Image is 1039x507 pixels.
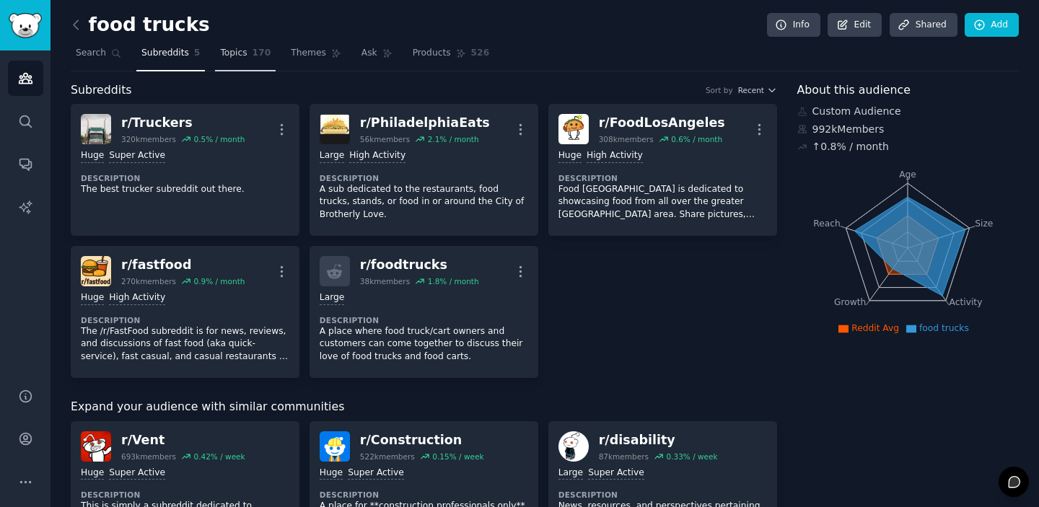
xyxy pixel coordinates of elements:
[109,149,165,163] div: Super Active
[828,13,882,38] a: Edit
[349,149,405,163] div: High Activity
[558,431,589,462] img: disability
[81,114,111,144] img: Truckers
[121,256,245,274] div: r/ fastfood
[558,490,767,500] dt: Description
[558,467,583,480] div: Large
[141,47,189,60] span: Subreddits
[109,291,165,305] div: High Activity
[320,183,528,221] p: A sub dedicated to the restaurants, food trucks, stands, or food in or around the City of Brother...
[320,149,344,163] div: Large
[71,81,132,100] span: Subreddits
[215,42,276,71] a: Topics170
[360,276,410,286] div: 38k members
[320,291,344,305] div: Large
[797,81,911,100] span: About this audience
[81,431,111,462] img: Vent
[767,13,820,38] a: Info
[558,114,589,144] img: FoodLosAngeles
[253,47,271,60] span: 170
[320,114,350,144] img: PhiladelphiaEats
[899,169,916,180] tspan: Age
[136,42,205,71] a: Subreddits5
[320,325,528,363] p: A place where food truck/cart owners and customers can come together to discuss their love of foo...
[9,13,42,38] img: GummySearch logo
[81,315,289,325] dt: Description
[310,104,538,236] a: PhiladelphiaEatsr/PhiladelphiaEats56kmembers2.1% / monthLargeHigh ActivityDescriptionA sub dedica...
[71,42,126,71] a: Search
[81,149,104,163] div: Huge
[432,451,483,462] div: 0.15 % / week
[291,47,326,60] span: Themes
[320,431,350,462] img: Construction
[428,276,479,286] div: 1.8 % / month
[671,134,722,144] div: 0.6 % / month
[81,183,289,196] p: The best trucker subreddit out there.
[812,139,889,154] div: ↑ 0.8 % / month
[558,173,767,183] dt: Description
[797,104,1020,119] div: Custom Audience
[320,490,528,500] dt: Description
[361,47,377,60] span: Ask
[193,451,245,462] div: 0.42 % / week
[81,173,289,183] dt: Description
[348,467,404,480] div: Super Active
[71,398,344,416] span: Expand your audience with similar communities
[599,451,649,462] div: 87k members
[919,323,969,333] span: food trucks
[558,149,582,163] div: Huge
[310,246,538,378] a: r/foodtrucks38kmembers1.8% / monthLargeDescriptionA place where food truck/cart owners and custom...
[81,291,104,305] div: Huge
[813,218,841,228] tspan: Reach
[360,114,490,132] div: r/ PhiladelphiaEats
[738,85,764,95] span: Recent
[599,134,654,144] div: 308k members
[121,134,176,144] div: 320k members
[706,85,733,95] div: Sort by
[194,47,201,60] span: 5
[121,114,245,132] div: r/ Truckers
[587,149,643,163] div: High Activity
[548,104,777,236] a: FoodLosAngelesr/FoodLosAngeles308kmembers0.6% / monthHugeHigh ActivityDescriptionFood [GEOGRAPHIC...
[320,173,528,183] dt: Description
[471,47,490,60] span: 526
[121,431,245,449] div: r/ Vent
[975,218,993,228] tspan: Size
[320,315,528,325] dt: Description
[428,134,479,144] div: 2.1 % / month
[71,246,299,378] a: fastfoodr/fastfood270kmembers0.9% / monthHugeHigh ActivityDescriptionThe /r/FastFood subreddit is...
[408,42,494,71] a: Products526
[599,114,725,132] div: r/ FoodLosAngeles
[738,85,777,95] button: Recent
[949,297,982,307] tspan: Activity
[193,276,245,286] div: 0.9 % / month
[76,47,106,60] span: Search
[121,276,176,286] div: 270k members
[965,13,1019,38] a: Add
[588,467,644,480] div: Super Active
[71,104,299,236] a: Truckersr/Truckers320kmembers0.5% / monthHugeSuper ActiveDescriptionThe best trucker subreddit ou...
[286,42,346,71] a: Themes
[81,467,104,480] div: Huge
[890,13,957,38] a: Shared
[81,256,111,286] img: fastfood
[360,451,415,462] div: 522k members
[360,134,410,144] div: 56k members
[599,431,718,449] div: r/ disability
[834,297,866,307] tspan: Growth
[109,467,165,480] div: Super Active
[71,14,210,37] h2: food trucks
[81,490,289,500] dt: Description
[320,467,343,480] div: Huge
[220,47,247,60] span: Topics
[121,451,176,462] div: 693k members
[360,431,484,449] div: r/ Construction
[797,122,1020,137] div: 992k Members
[193,134,245,144] div: 0.5 % / month
[851,323,899,333] span: Reddit Avg
[81,325,289,363] p: The /r/FastFood subreddit is for news, reviews, and discussions of fast food (aka quick-service),...
[360,256,479,274] div: r/ foodtrucks
[558,183,767,221] p: Food [GEOGRAPHIC_DATA] is dedicated to showcasing food from all over the greater [GEOGRAPHIC_DATA...
[356,42,398,71] a: Ask
[666,451,717,462] div: 0.33 % / week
